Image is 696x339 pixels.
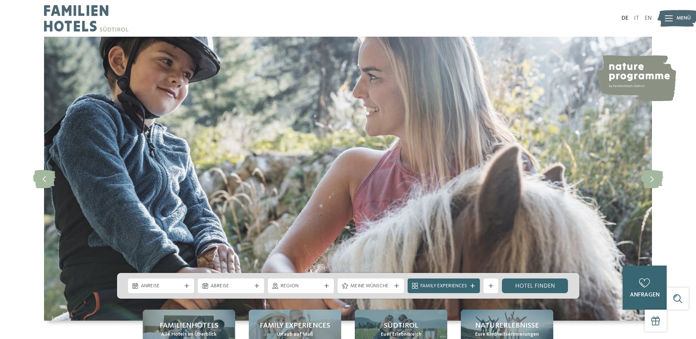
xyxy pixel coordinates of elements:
span: Naturerlebnisse [475,321,539,331]
a: anfragen [623,266,667,310]
span: Family Experiences [420,282,467,290]
span: Familienhotels [160,321,218,331]
span: Eure Kindheitserinnerungen [475,331,539,338]
span: Family Experiences [260,321,330,331]
span: Abreise [211,282,251,290]
span: Anreise [141,282,182,290]
span: anfragen [630,292,660,298]
span: Urlaub auf Maß [277,331,313,338]
span: Region [281,282,321,290]
span: Meine Wünsche [350,282,391,290]
img: nature programme by Familienhotels Südtirol [595,55,676,101]
span: Südtirol [384,321,418,331]
span: Euer Erlebnisreich [381,331,422,338]
a: DE [622,15,628,21]
span: Alle Hotels im Überblick [161,331,216,338]
a: IT [634,15,639,21]
span: Menü [677,15,691,22]
a: EN [645,15,652,21]
img: Familienhotels Südtirol: The happy family places [44,37,652,321]
a: Hotel finden [502,278,568,293]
